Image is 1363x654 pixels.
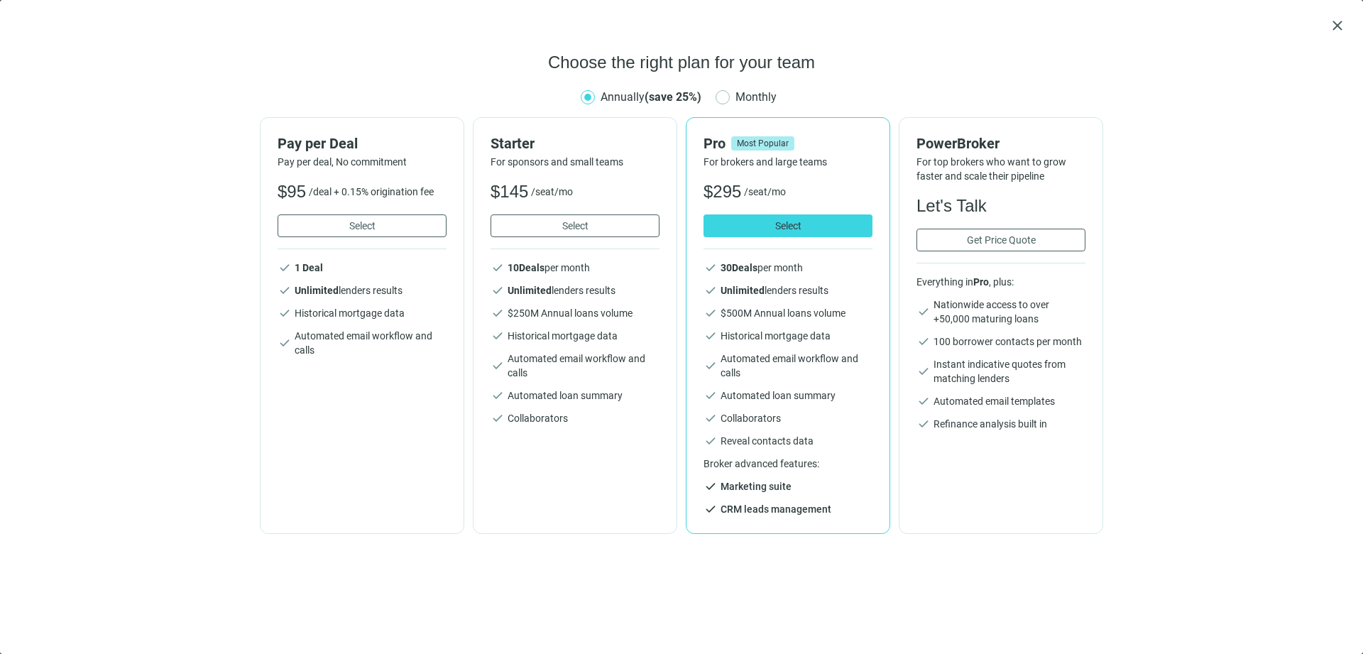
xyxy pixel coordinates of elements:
[601,90,701,104] span: Annually
[934,298,1085,326] span: Nationwide access to over +50,000 maturing loans
[721,262,757,273] b: 30 Deals
[508,411,568,425] span: Collaborators
[704,135,726,152] span: Pro
[721,411,781,425] span: Collaborators
[278,283,292,298] span: check
[1329,17,1346,34] button: close
[744,185,786,199] span: /seat/mo
[295,329,447,357] span: Automated email workflow and calls
[491,155,659,169] span: For sponsors and small teams
[704,214,872,237] button: Select
[491,261,505,275] span: check
[775,220,801,231] span: Select
[295,262,323,273] b: 1 Deal
[704,329,718,343] span: check
[704,411,718,425] span: check
[973,276,989,288] b: Pro
[916,135,1000,152] span: PowerBroker
[295,306,405,320] span: Historical mortgage data
[508,262,544,273] b: 10 Deals
[916,394,931,408] span: check
[278,180,306,203] span: $95
[295,285,403,296] span: lenders results
[278,261,292,275] span: check
[508,262,590,273] span: per month
[508,307,633,319] span: $ 250 M Annual loans volume
[491,214,659,237] button: Select
[508,285,552,296] b: Unlimited
[491,388,505,403] span: check
[916,364,931,378] span: check
[721,502,831,516] span: CRM leads management
[548,51,815,74] span: Choose the right plan for your team
[491,283,505,298] span: check
[721,329,831,343] span: Historical mortgage data
[916,195,987,217] span: Let's Talk
[704,457,872,471] span: Broker advanced features:
[916,417,931,431] span: check
[562,220,589,231] span: Select
[278,214,447,237] button: Select
[349,220,376,231] span: Select
[721,285,828,296] span: lenders results
[704,306,718,320] span: check
[916,305,931,319] span: check
[309,185,434,199] span: /deal + 0.15% origination fee
[278,135,358,152] span: Pay per Deal
[721,262,803,273] span: per month
[721,307,845,319] span: $ 500 M Annual loans volume
[704,283,718,298] span: check
[934,394,1055,408] span: Automated email templates
[508,329,618,343] span: Historical mortgage data
[295,285,339,296] b: Unlimited
[491,411,505,425] span: check
[491,135,535,152] span: Starter
[967,234,1036,246] span: Get Price Quote
[721,479,792,494] span: Marketing suite
[730,88,782,106] span: Monthly
[531,185,573,199] span: /seat/mo
[278,155,447,169] span: Pay per deal, No commitment
[704,180,741,203] span: $295
[934,417,1047,431] span: Refinance analysis built in
[491,329,505,343] span: check
[491,359,505,373] span: check
[916,334,931,349] span: check
[278,336,292,350] span: check
[704,359,718,373] span: check
[278,306,292,320] span: check
[916,275,1085,289] span: Everything in , plus:
[491,180,528,203] span: $145
[721,285,765,296] b: Unlimited
[491,306,505,320] span: check
[721,388,836,403] span: Automated loan summary
[704,434,718,448] span: check
[721,434,814,448] span: Reveal contacts data
[704,502,718,516] span: check
[645,90,701,104] b: (save 25%)
[704,388,718,403] span: check
[508,388,623,403] span: Automated loan summary
[721,351,872,380] span: Automated email workflow and calls
[731,136,794,151] span: Most Popular
[704,261,718,275] span: check
[934,334,1082,349] span: 100 borrower contacts per month
[704,155,872,169] span: For brokers and large teams
[916,229,1085,251] button: Get Price Quote
[916,155,1085,183] span: For top brokers who want to grow faster and scale their pipeline
[704,479,718,494] span: check
[508,351,659,380] span: Automated email workflow and calls
[508,285,615,296] span: lenders results
[934,357,1085,386] span: Instant indicative quotes from matching lenders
